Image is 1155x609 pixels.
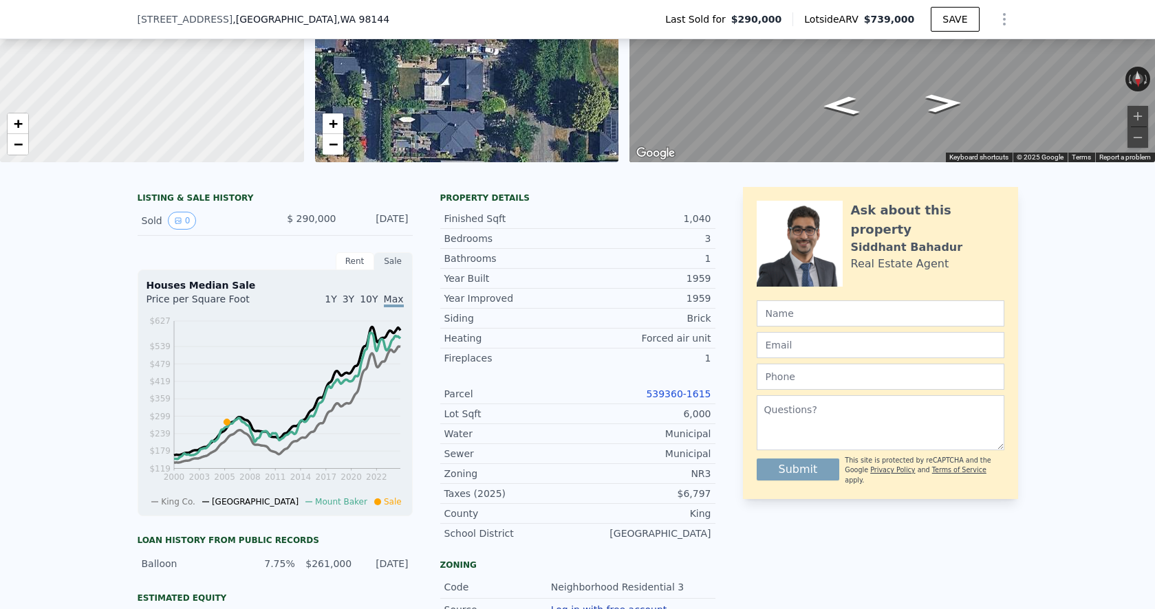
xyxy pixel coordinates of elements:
tspan: 2017 [315,472,336,482]
path: Go East, S College St [806,92,875,120]
span: $ 290,000 [287,213,336,224]
div: 1959 [578,291,711,305]
div: 6,000 [578,407,711,421]
div: Municipal [578,447,711,461]
div: $261,000 [303,557,352,571]
span: − [14,135,23,153]
tspan: 2014 [290,472,311,482]
div: Estimated Equity [138,593,413,604]
div: Property details [440,192,715,203]
tspan: 2022 [366,472,387,482]
tspan: 2005 [214,472,235,482]
span: Sale [384,497,402,507]
button: Keyboard shortcuts [949,153,1008,162]
tspan: $239 [149,429,171,439]
span: [GEOGRAPHIC_DATA] [212,497,299,507]
span: King Co. [161,497,195,507]
a: Open this area in Google Maps (opens a new window) [633,144,678,162]
div: County [444,507,578,520]
span: Mount Baker [315,497,367,507]
span: − [328,135,337,153]
button: Rotate clockwise [1143,67,1151,91]
a: Terms [1072,153,1091,161]
div: Municipal [578,427,711,441]
div: Ask about this property [851,201,1004,239]
span: Lotside ARV [804,12,863,26]
div: $6,797 [578,487,711,500]
button: Rotate counterclockwise [1125,67,1133,91]
div: Year Improved [444,291,578,305]
span: , [GEOGRAPHIC_DATA] [233,12,389,26]
a: Zoom in [8,113,28,134]
button: Zoom in [1127,106,1148,126]
div: Taxes (2025) [444,487,578,500]
button: Zoom out [1127,127,1148,148]
a: Zoom in [323,113,343,134]
span: Max [384,294,404,307]
tspan: $539 [149,342,171,351]
span: + [14,115,23,132]
div: Brick [578,311,711,325]
div: Heating [444,331,578,345]
span: [STREET_ADDRESS] [138,12,233,26]
div: Sold [142,212,264,230]
path: Go West, S College St [910,89,978,117]
div: NR3 [578,467,711,480]
tspan: 2003 [188,472,210,482]
div: Sewer [444,447,578,461]
img: Google [633,144,678,162]
div: Zoning [440,560,715,571]
input: Phone [757,364,1004,390]
div: Rent [336,252,374,270]
span: 1Y [325,294,336,304]
div: Zoning [444,467,578,480]
div: 1959 [578,272,711,285]
div: Balloon [142,557,239,571]
span: $739,000 [864,14,915,25]
span: , WA 98144 [337,14,389,25]
div: Forced air unit [578,331,711,345]
div: Siddhant Bahadur [851,239,963,256]
tspan: $419 [149,377,171,386]
button: Submit [757,458,840,480]
div: Loan history from public records [138,535,413,546]
span: 10Y [360,294,378,304]
div: King [578,507,711,520]
a: Zoom out [323,134,343,155]
span: © 2025 Google [1017,153,1064,161]
div: Siding [444,311,578,325]
tspan: $299 [149,412,171,421]
tspan: 2008 [239,472,261,482]
tspan: $119 [149,464,171,474]
input: Name [757,300,1004,326]
tspan: 2011 [264,472,285,482]
a: Report a problem [1099,153,1151,161]
input: Email [757,332,1004,358]
button: Reset the view [1132,67,1144,92]
div: Water [444,427,578,441]
button: Show Options [991,5,1018,33]
span: 3Y [343,294,354,304]
div: School District [444,527,578,540]
button: SAVE [931,7,979,32]
div: Finished Sqft [444,212,578,225]
div: Real Estate Agent [851,256,949,272]
tspan: 2000 [163,472,184,482]
tspan: 2020 [341,472,362,482]
div: 7.75% [246,557,294,571]
a: Privacy Policy [870,466,915,474]
div: 3 [578,232,711,245]
a: Terms of Service [932,466,986,474]
span: Last Sold for [665,12,731,26]
div: 1 [578,351,711,365]
span: $290,000 [731,12,782,26]
div: Bathrooms [444,252,578,265]
div: Houses Median Sale [147,278,404,292]
tspan: $479 [149,359,171,369]
div: Neighborhood Residential 3 [551,580,687,594]
div: Price per Square Foot [147,292,275,314]
div: Bedrooms [444,232,578,245]
button: View historical data [168,212,197,230]
div: Year Built [444,272,578,285]
div: 1 [578,252,711,265]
